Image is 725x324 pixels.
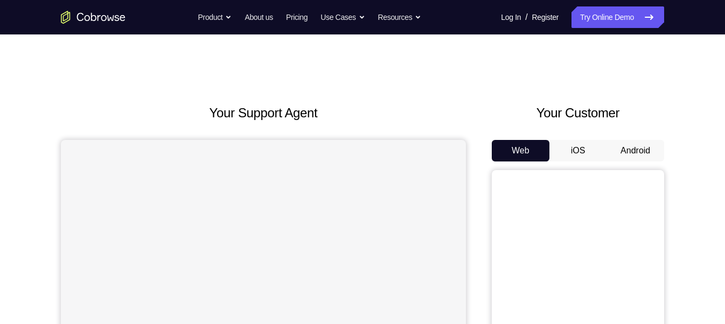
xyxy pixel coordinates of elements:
[607,140,664,161] button: Android
[525,11,527,24] span: /
[198,6,232,28] button: Product
[549,140,607,161] button: iOS
[532,6,559,28] a: Register
[61,103,466,123] h2: Your Support Agent
[245,6,273,28] a: About us
[492,103,664,123] h2: Your Customer
[501,6,521,28] a: Log In
[320,6,365,28] button: Use Cases
[378,6,422,28] button: Resources
[571,6,664,28] a: Try Online Demo
[286,6,308,28] a: Pricing
[492,140,549,161] button: Web
[61,11,126,24] a: Go to the home page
